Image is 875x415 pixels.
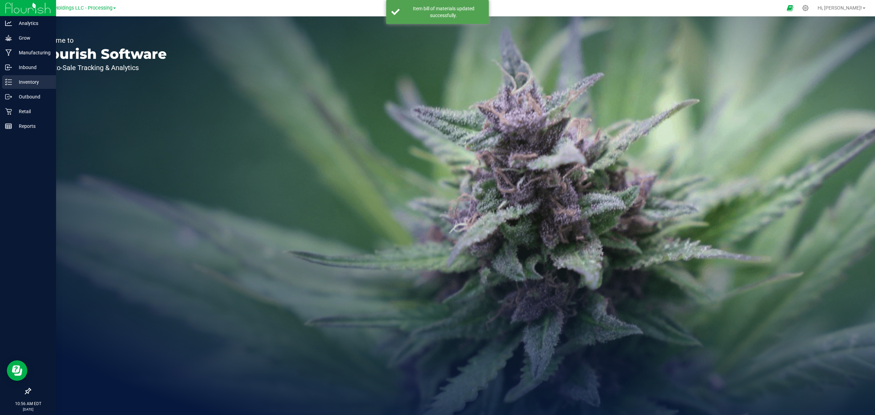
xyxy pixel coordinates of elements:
p: Inventory [12,78,53,86]
p: Inbound [12,63,53,71]
p: [DATE] [3,407,53,412]
inline-svg: Retail [5,108,12,115]
p: Analytics [12,19,53,27]
inline-svg: Grow [5,35,12,41]
p: Manufacturing [12,49,53,57]
iframe: Resource center [7,360,27,381]
inline-svg: Inventory [5,79,12,85]
p: Reports [12,122,53,130]
span: Hi, [PERSON_NAME]! [818,5,862,11]
p: Welcome to [37,37,167,44]
p: Flourish Software [37,47,167,61]
inline-svg: Reports [5,123,12,130]
span: Riviera Creek Holdings LLC - Processing [24,5,112,11]
p: Outbound [12,93,53,101]
inline-svg: Inbound [5,64,12,71]
p: Seed-to-Sale Tracking & Analytics [37,64,167,71]
p: Grow [12,34,53,42]
p: 10:56 AM EDT [3,401,53,407]
span: Open Ecommerce Menu [782,1,798,15]
p: Retail [12,107,53,116]
inline-svg: Manufacturing [5,49,12,56]
div: Manage settings [801,5,810,11]
inline-svg: Analytics [5,20,12,27]
div: Item bill of materials updated successfully. [403,5,484,19]
inline-svg: Outbound [5,93,12,100]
